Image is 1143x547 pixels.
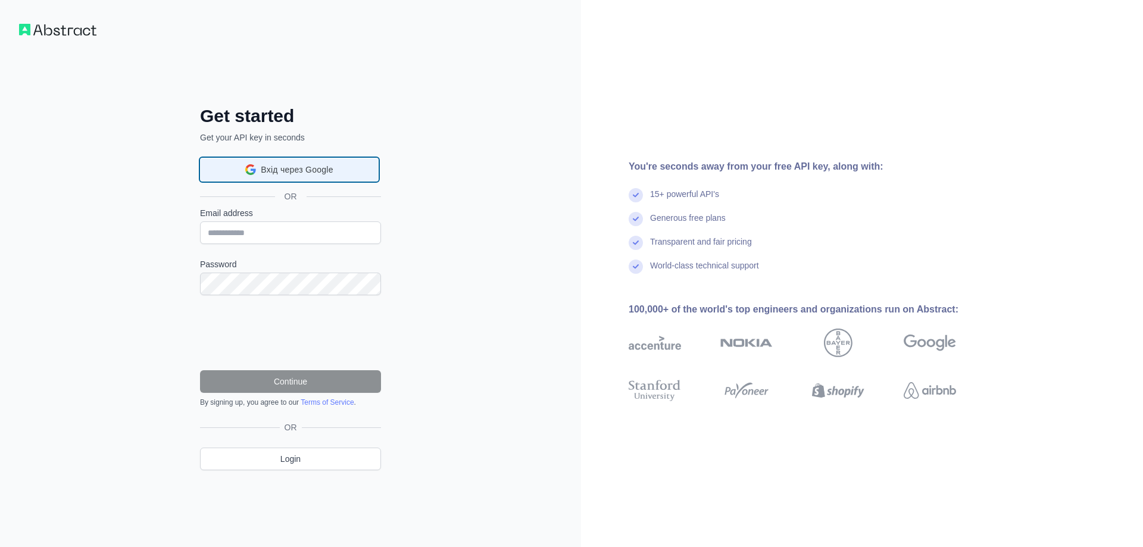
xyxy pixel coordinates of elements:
div: Transparent and fair pricing [650,236,752,260]
div: You're seconds away from your free API key, along with: [629,160,994,174]
div: 15+ powerful API's [650,188,719,212]
img: bayer [824,329,852,357]
div: Вхід через Google [200,158,379,182]
div: World-class technical support [650,260,759,283]
iframe: reCAPTCHA [200,310,381,356]
a: Login [200,448,381,470]
img: check mark [629,188,643,202]
img: nokia [720,329,773,357]
span: Вхід через Google [261,164,333,176]
label: Email address [200,207,381,219]
img: shopify [812,377,864,404]
div: 100,000+ of the world's top engineers and organizations run on Abstract: [629,302,994,317]
img: stanford university [629,377,681,404]
img: payoneer [720,377,773,404]
img: check mark [629,260,643,274]
div: Generous free plans [650,212,726,236]
div: By signing up, you agree to our . [200,398,381,407]
p: Get your API key in seconds [200,132,381,143]
span: OR [280,421,302,433]
img: Workflow [19,24,96,36]
span: OR [275,190,307,202]
img: check mark [629,236,643,250]
label: Password [200,258,381,270]
img: airbnb [904,377,956,404]
img: accenture [629,329,681,357]
img: check mark [629,212,643,226]
a: Terms of Service [301,398,354,407]
img: google [904,329,956,357]
button: Continue [200,370,381,393]
h2: Get started [200,105,381,127]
